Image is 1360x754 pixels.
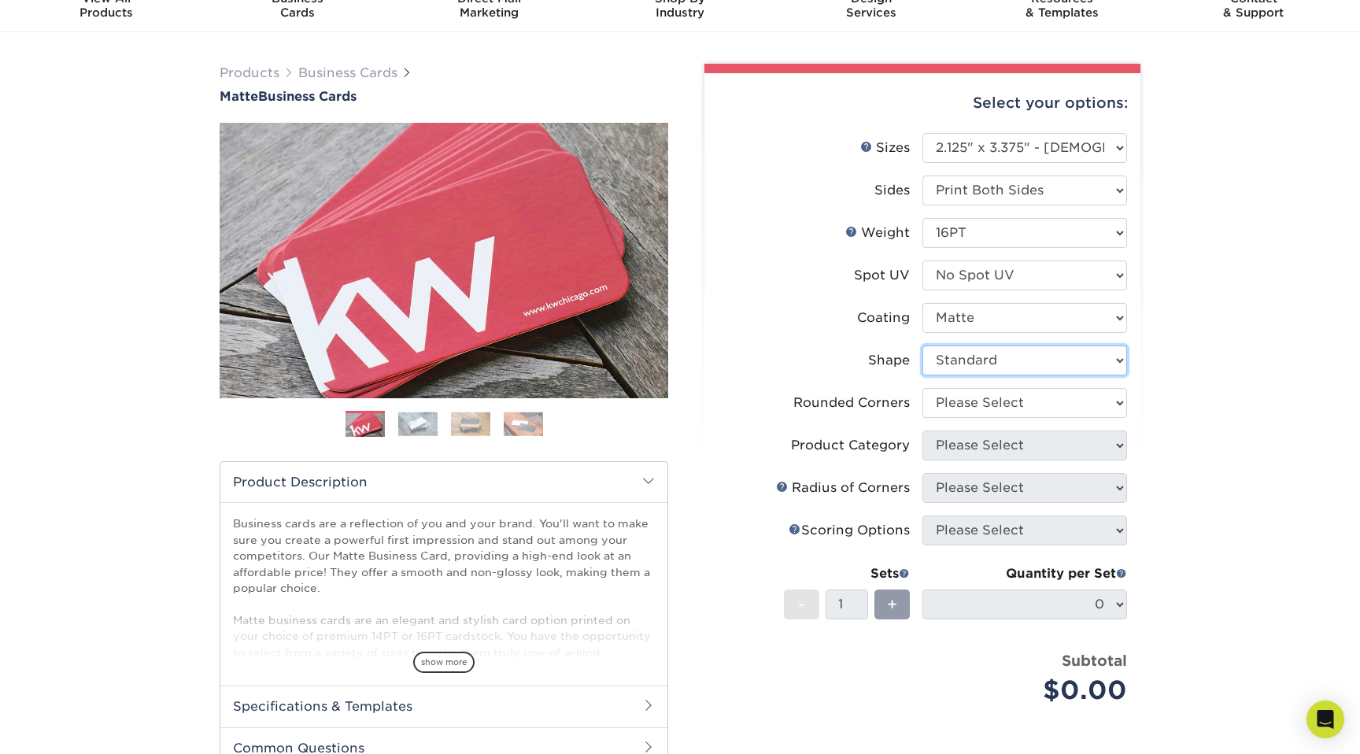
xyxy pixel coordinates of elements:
[857,309,910,327] div: Coating
[1062,652,1127,669] strong: Subtotal
[874,181,910,200] div: Sides
[791,436,910,455] div: Product Category
[346,405,385,445] img: Business Cards 01
[220,65,279,80] a: Products
[887,593,897,616] span: +
[220,89,258,104] span: Matte
[398,412,438,436] img: Business Cards 02
[451,412,490,436] img: Business Cards 03
[717,73,1128,133] div: Select your options:
[784,564,910,583] div: Sets
[798,593,805,616] span: -
[776,479,910,497] div: Radius of Corners
[298,65,397,80] a: Business Cards
[220,462,667,502] h2: Product Description
[220,89,668,104] h1: Business Cards
[934,671,1127,709] div: $0.00
[868,351,910,370] div: Shape
[504,412,543,436] img: Business Cards 04
[845,224,910,242] div: Weight
[789,521,910,540] div: Scoring Options
[1306,700,1344,738] div: Open Intercom Messenger
[854,266,910,285] div: Spot UV
[220,89,668,104] a: MatteBusiness Cards
[793,394,910,412] div: Rounded Corners
[922,564,1127,583] div: Quantity per Set
[860,139,910,157] div: Sizes
[413,652,475,673] span: show more
[220,36,668,485] img: Matte 01
[233,516,655,740] p: Business cards are a reflection of you and your brand. You'll want to make sure you create a powe...
[220,686,667,726] h2: Specifications & Templates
